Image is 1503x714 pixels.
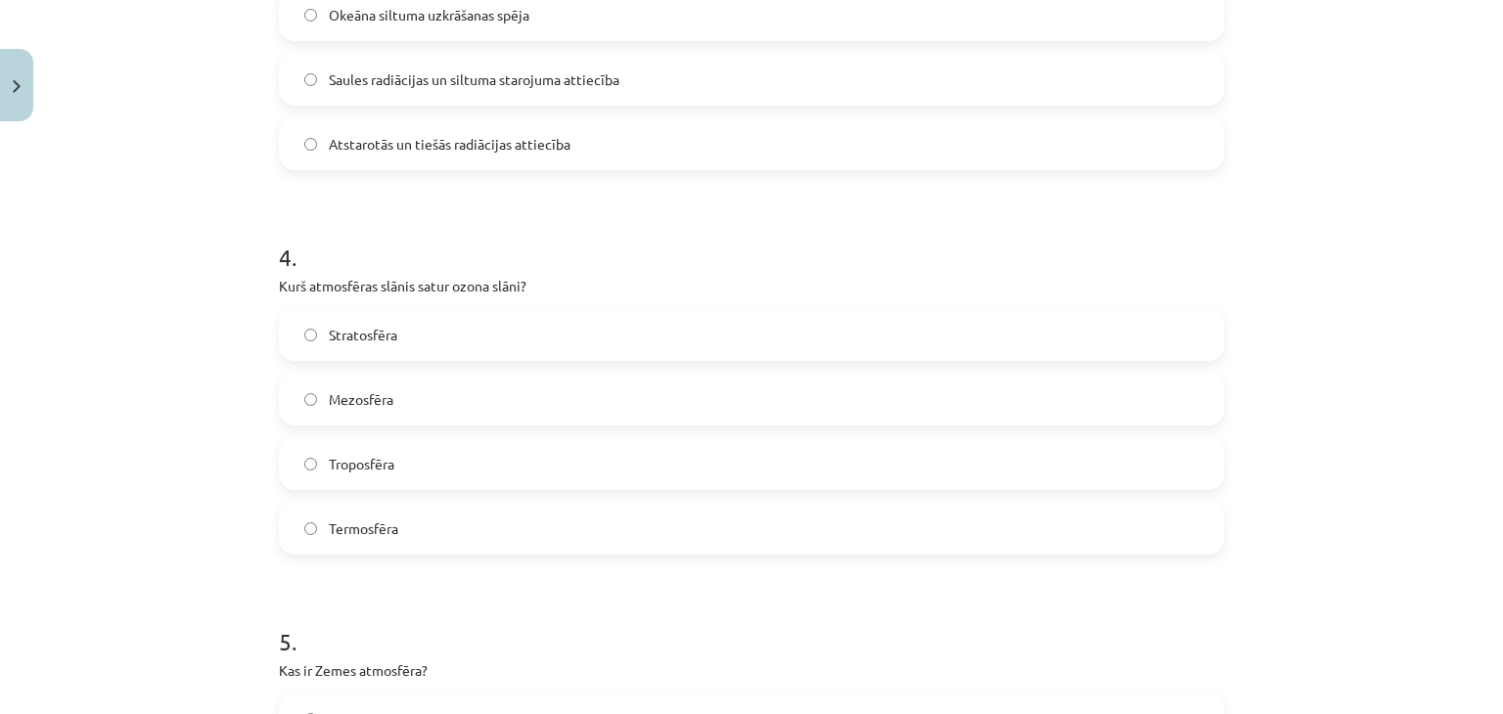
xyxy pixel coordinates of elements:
span: Termosfēra [329,518,398,539]
input: Okeāna siltuma uzkrāšanas spēja [304,9,317,22]
span: Saules radiācijas un siltuma starojuma attiecība [329,69,619,90]
span: Mezosfēra [329,389,393,410]
img: icon-close-lesson-0947bae3869378f0d4975bcd49f059093ad1ed9edebbc8119c70593378902aed.svg [13,80,21,93]
input: Atstarotās un tiešās radiācijas attiecība [304,138,317,151]
span: Troposfēra [329,454,394,474]
span: Atstarotās un tiešās radiācijas attiecība [329,134,570,155]
h1: 4 . [279,209,1224,270]
span: Okeāna siltuma uzkrāšanas spēja [329,5,529,25]
input: Saules radiācijas un siltuma starojuma attiecība [304,73,317,86]
input: Stratosfēra [304,329,317,341]
input: Troposfēra [304,458,317,470]
p: Kas ir Zemes atmosfēra? [279,660,1224,681]
input: Mezosfēra [304,393,317,406]
span: Stratosfēra [329,325,397,345]
input: Termosfēra [304,522,317,535]
h1: 5 . [279,594,1224,654]
p: Kurš atmosfēras slānis satur ozona slāni? [279,276,1224,296]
